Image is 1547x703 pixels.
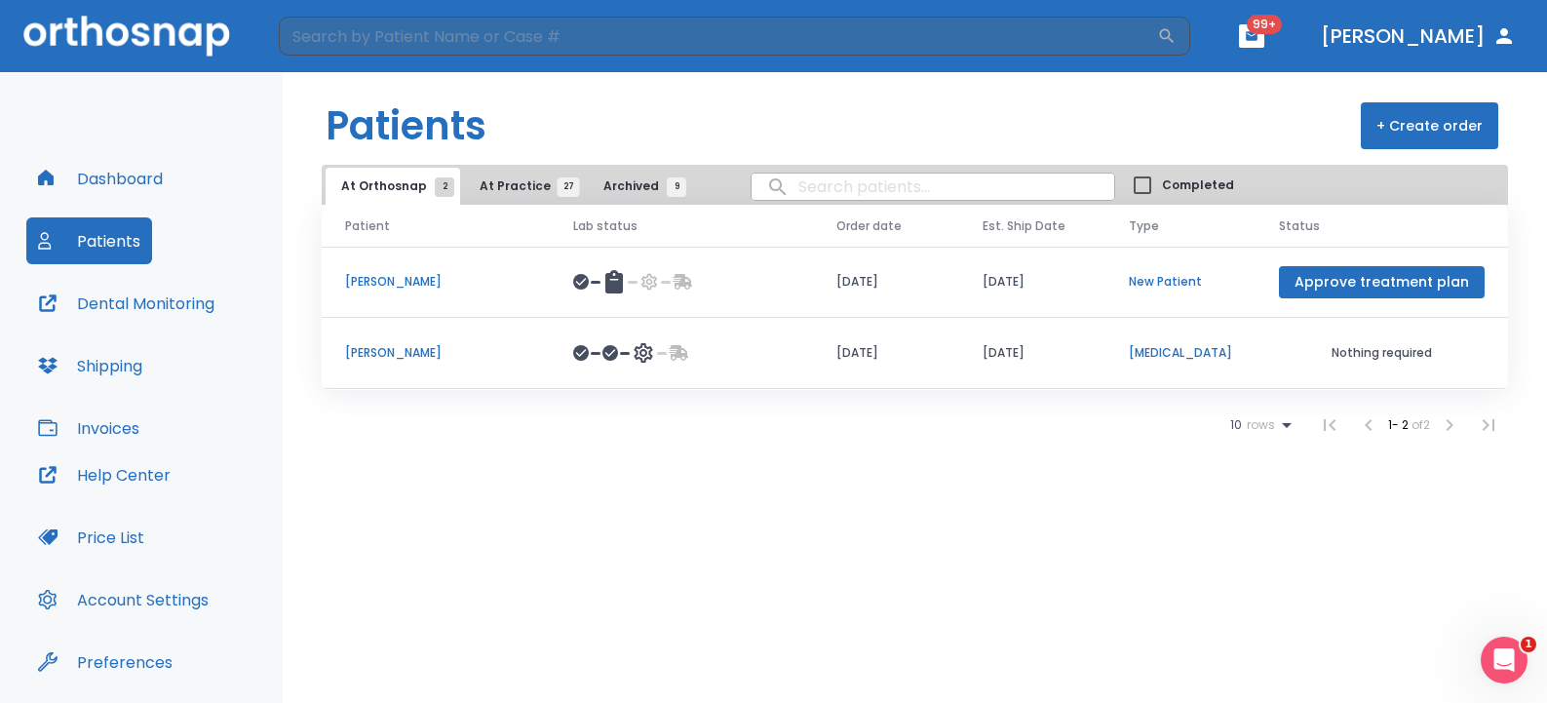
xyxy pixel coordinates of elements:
td: [DATE] [959,247,1105,318]
p: [PERSON_NAME] [345,273,526,291]
p: Nothing required [1279,344,1485,362]
span: Lab status [573,217,638,235]
span: Type [1129,217,1159,235]
span: Patient [345,217,390,235]
button: Dental Monitoring [26,280,226,327]
td: [DATE] [813,247,959,318]
span: of 2 [1412,416,1430,433]
span: Completed [1162,176,1234,194]
button: Approve treatment plan [1279,266,1485,298]
span: 9 [667,177,686,197]
button: + Create order [1361,102,1498,149]
span: 27 [558,177,580,197]
td: [DATE] [813,318,959,389]
button: Preferences [26,639,184,685]
span: Order date [836,217,902,235]
button: Help Center [26,451,182,498]
span: At Orthosnap [341,177,445,195]
span: Est. Ship Date [983,217,1065,235]
button: Patients [26,217,152,264]
span: rows [1242,418,1275,432]
span: 2 [435,177,454,197]
span: 1 - 2 [1388,416,1412,433]
span: Status [1279,217,1320,235]
button: Price List [26,514,156,561]
iframe: Intercom live chat [1481,637,1528,683]
button: Shipping [26,342,154,389]
button: Account Settings [26,576,220,623]
span: At Practice [480,177,568,195]
h1: Patients [326,97,486,155]
p: [MEDICAL_DATA] [1129,344,1232,362]
button: Invoices [26,405,151,451]
button: [PERSON_NAME] [1313,19,1524,54]
input: search [752,168,1114,206]
span: 1 [1521,637,1536,652]
p: [PERSON_NAME] [345,344,526,362]
div: tabs [326,168,696,205]
span: 99+ [1247,15,1282,34]
p: New Patient [1129,273,1232,291]
button: Dashboard [26,155,174,202]
span: 10 [1230,418,1242,432]
input: Search by Patient Name or Case # [279,17,1157,56]
div: Tooltip anchor [169,653,186,671]
td: [DATE] [959,318,1105,389]
img: Orthosnap [23,16,230,56]
span: Archived [603,177,677,195]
